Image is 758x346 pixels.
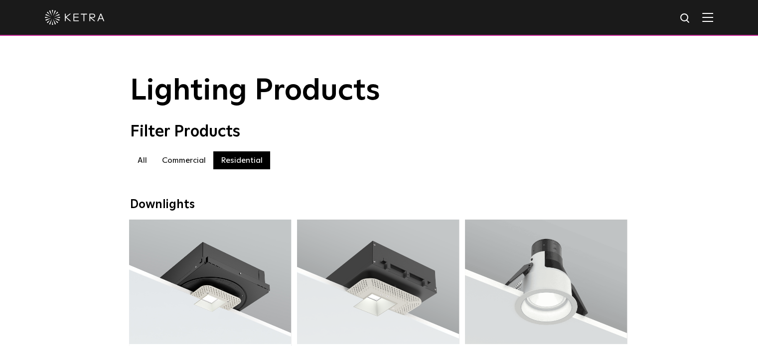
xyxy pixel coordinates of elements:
[45,10,105,25] img: ketra-logo-2019-white
[154,151,213,169] label: Commercial
[213,151,270,169] label: Residential
[679,12,692,25] img: search icon
[130,198,628,212] div: Downlights
[130,151,154,169] label: All
[130,122,628,141] div: Filter Products
[130,76,380,106] span: Lighting Products
[702,12,713,22] img: Hamburger%20Nav.svg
